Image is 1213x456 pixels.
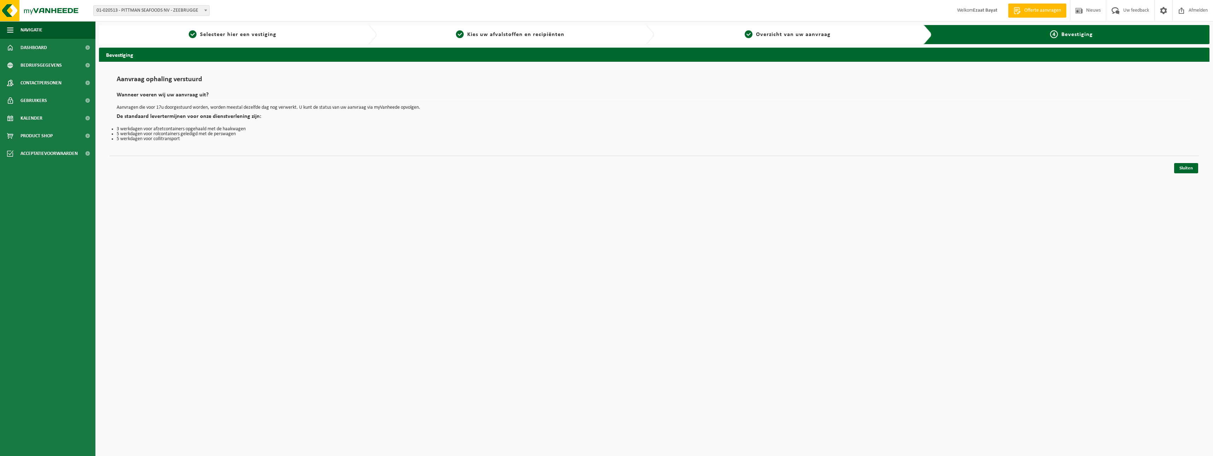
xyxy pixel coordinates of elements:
h2: Bevestiging [99,48,1209,61]
span: Selecteer hier een vestiging [200,32,276,37]
span: 1 [189,30,197,38]
span: Overzicht van uw aanvraag [756,32,831,37]
h2: De standaard levertermijnen voor onze dienstverlening zijn: [117,114,1192,123]
a: 1Selecteer hier een vestiging [102,30,363,39]
span: 3 [745,30,752,38]
li: 5 werkdagen voor collitransport [117,137,1192,142]
span: Kalender [20,109,42,127]
span: Dashboard [20,39,47,56]
span: Bevestiging [1061,32,1093,37]
span: 01-020513 - PITTMAN SEAFOODS NV - ZEEBRUGGE [94,6,209,16]
li: 3 werkdagen voor afzetcontainers opgehaald met de haakwagen [117,127,1192,132]
h1: Aanvraag ophaling verstuurd [117,76,1192,87]
h2: Wanneer voeren wij uw aanvraag uit? [117,92,1192,102]
span: Contactpersonen [20,74,61,92]
span: Gebruikers [20,92,47,109]
span: Product Shop [20,127,53,145]
span: Kies uw afvalstoffen en recipiënten [467,32,564,37]
p: Aanvragen die voor 17u doorgestuurd worden, worden meestal dezelfde dag nog verwerkt. U kunt de s... [117,105,1192,110]
span: Navigatie [20,21,42,39]
a: Offerte aanvragen [1008,4,1066,18]
a: 3Overzicht van uw aanvraag [658,30,918,39]
strong: Ezaat Bayat [973,8,997,13]
li: 5 werkdagen voor rolcontainers geledigd met de perswagen [117,132,1192,137]
span: 01-020513 - PITTMAN SEAFOODS NV - ZEEBRUGGE [93,5,210,16]
span: 2 [456,30,464,38]
span: Acceptatievoorwaarden [20,145,78,162]
a: Sluiten [1174,163,1198,173]
a: 2Kies uw afvalstoffen en recipiënten [380,30,640,39]
span: Offerte aanvragen [1022,7,1063,14]
span: 4 [1050,30,1058,38]
span: Bedrijfsgegevens [20,56,62,74]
